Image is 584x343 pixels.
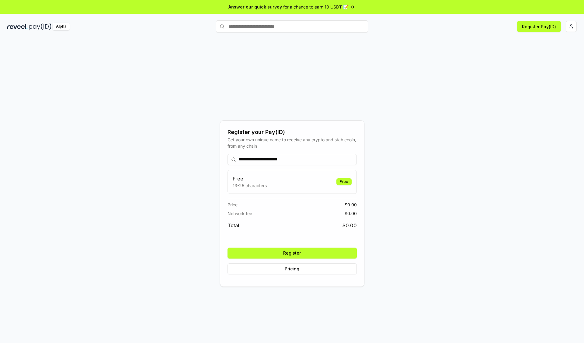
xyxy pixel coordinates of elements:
[283,4,348,10] span: for a chance to earn 10 USDT 📝
[233,182,267,189] p: 13-25 characters
[345,201,357,208] span: $ 0.00
[345,210,357,217] span: $ 0.00
[228,4,282,10] span: Answer our quick survey
[29,23,51,30] img: pay_id
[53,23,70,30] div: Alpha
[228,201,238,208] span: Price
[228,248,357,259] button: Register
[228,210,252,217] span: Network fee
[228,128,357,136] div: Register your Pay(ID)
[228,263,357,274] button: Pricing
[228,136,357,149] div: Get your own unique name to receive any crypto and stablecoin, from any chain
[517,21,561,32] button: Register Pay(ID)
[228,222,239,229] span: Total
[233,175,267,182] h3: Free
[342,222,357,229] span: $ 0.00
[7,23,28,30] img: reveel_dark
[336,178,352,185] div: Free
